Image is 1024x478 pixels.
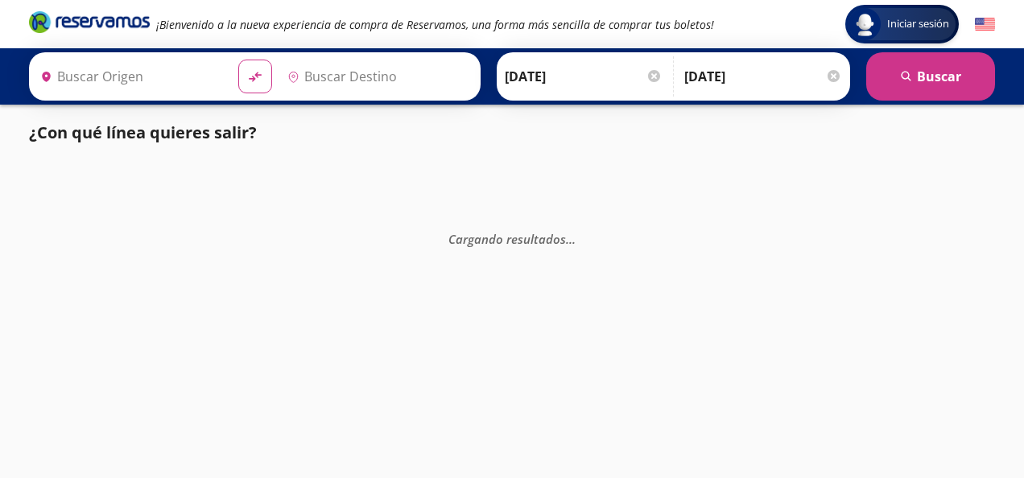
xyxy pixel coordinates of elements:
[684,56,842,97] input: Opcional
[505,56,663,97] input: Elegir Fecha
[572,231,576,247] span: .
[866,52,995,101] button: Buscar
[34,56,225,97] input: Buscar Origen
[156,17,714,32] em: ¡Bienvenido a la nueva experiencia de compra de Reservamos, una forma más sencilla de comprar tus...
[448,231,576,247] em: Cargando resultados
[29,10,150,34] i: Brand Logo
[881,16,956,32] span: Iniciar sesión
[569,231,572,247] span: .
[29,10,150,39] a: Brand Logo
[281,56,473,97] input: Buscar Destino
[566,231,569,247] span: .
[975,14,995,35] button: English
[29,121,257,145] p: ¿Con qué línea quieres salir?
